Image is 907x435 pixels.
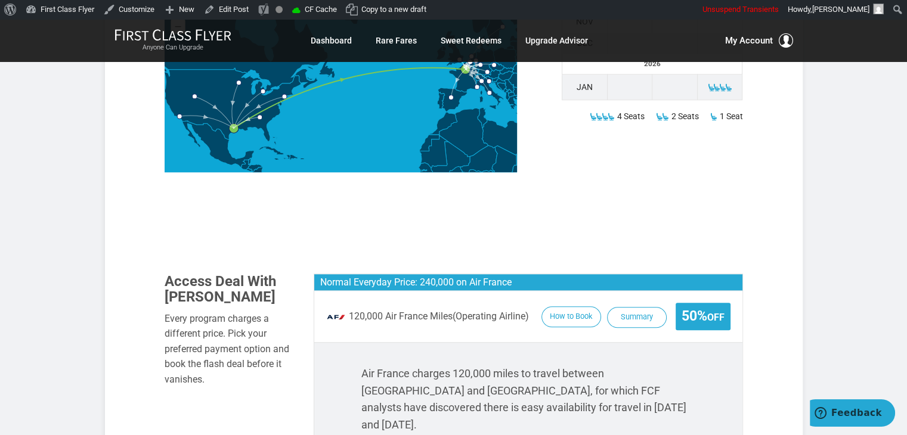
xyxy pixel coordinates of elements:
span: My Account [725,33,773,48]
span: [PERSON_NAME] [812,5,869,14]
path: Cuba [258,146,284,154]
a: Upgrade Advisor [525,30,588,51]
path: Tunisia [478,107,487,128]
g: Minneapolis [236,80,246,85]
td: Jan [562,74,608,100]
a: Rare Fares [376,30,417,51]
span: 2 Seats [671,109,698,123]
path: Macedonia [508,92,514,97]
span: (Operating Airline) [453,310,529,322]
div: Every program charges a different price. Pick your preferred payment option and book the flash de... [165,311,296,387]
g: Prague [491,62,502,67]
g: Los Angeles [177,114,187,119]
path: Mali [431,141,470,178]
g: Atlanta [258,114,268,119]
path: Czech Republic [489,61,504,71]
path: Mexico [182,120,254,167]
path: Slovakia [500,67,513,74]
path: Slovenia [492,77,499,82]
g: Munich [485,69,495,74]
path: Kosovo [507,89,512,94]
button: Summary [607,307,667,328]
g: Rome [487,90,497,95]
path: Dominican Republic [289,154,298,160]
path: Libya [482,119,519,155]
path: Honduras [248,164,263,171]
path: Senegal [418,163,432,173]
g: Nice [475,84,485,89]
path: Chad [492,145,516,185]
a: First Class FlyerAnyone Can Upgrade [114,29,231,52]
g: Venice [487,79,497,83]
g: Milan [479,79,489,83]
path: Portugal [437,92,444,108]
th: 2026 [562,54,742,74]
span: 4 Seats [617,109,644,123]
path: Nicaragua [252,166,262,176]
path: Mauritania [419,135,448,167]
g: Salt Lake City [192,94,202,98]
path: Puerto Rico [301,158,305,159]
path: Jamaica [274,158,279,160]
h3: Access Deal With [PERSON_NAME] [165,274,296,305]
span: Unsuspend Transients [702,5,779,14]
path: Serbia [504,79,515,92]
path: Morocco [429,112,457,135]
a: Dashboard [311,30,352,51]
g: New York [282,94,292,98]
iframe: Opens a widget where you can find more information [810,399,895,429]
small: Off [707,312,725,323]
path: Bosnia and Herzegovina [497,82,506,91]
path: Haiti [283,154,290,159]
path: Greece [507,94,523,114]
g: Houston [229,123,246,133]
path: Niger [460,145,497,175]
button: How to Book [541,306,601,327]
path: Guatemala [241,160,250,170]
path: Belize [248,158,250,164]
path: France [449,61,482,95]
path: Western Sahara [419,134,439,151]
path: Hungary [498,71,513,81]
img: First Class Flyer [114,29,231,41]
h3: Normal Everyday Price: 240,000 on Air France [314,274,742,291]
path: Ukraine [512,57,555,85]
a: Sweet Redeems [441,30,502,51]
path: El Salvador [246,168,252,171]
span: 50% [682,309,725,324]
path: Montenegro [503,88,508,94]
path: Algeria [439,108,488,156]
button: My Account [725,33,793,48]
g: Madrid [448,95,459,100]
path: Gambia [420,169,427,171]
path: Albania [506,91,510,100]
span: 1 Seat [719,109,742,123]
p: Air France charges 120,000 miles to travel between [GEOGRAPHIC_DATA] and [GEOGRAPHIC_DATA] , for ... [361,365,695,434]
small: Anyone Can Upgrade [114,44,231,52]
span: 120,000 Air France Miles [349,311,529,322]
path: Austria [482,69,500,78]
